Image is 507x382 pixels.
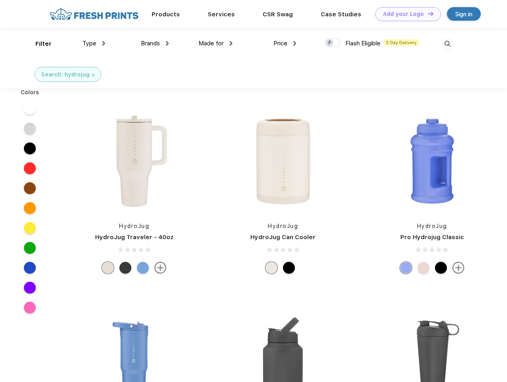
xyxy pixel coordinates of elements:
div: Black [119,262,131,274]
img: filter_cancel.svg [92,74,95,76]
div: Filter [35,39,52,49]
div: Cream [265,262,277,274]
a: HydroJug Can Cooler [250,234,316,241]
img: desktop_search.svg [441,37,454,51]
div: Sign in [455,10,472,19]
div: Cream [102,262,114,274]
span: Made for [199,40,224,47]
img: dropdown.png [293,41,296,46]
div: Black [435,262,447,274]
img: func=resize&h=266 [230,108,336,214]
img: dropdown.png [102,41,105,46]
div: Pink Sand [417,262,429,274]
a: Products [152,11,180,18]
a: Sign in [447,7,481,21]
img: func=resize&h=266 [81,108,187,214]
img: dropdown.png [230,41,232,46]
div: Riptide [137,262,149,274]
div: Search: hydrojug [41,70,90,79]
a: Pro Hydrojug Classic [400,234,464,241]
img: fo%20logo%202.webp [47,7,141,21]
div: Add your Logo [383,11,424,18]
a: HydroJug [417,223,447,229]
span: Price [273,40,287,47]
img: more.svg [154,262,166,274]
span: Brands [141,40,160,47]
div: Colors [15,88,45,97]
a: HydroJug [268,223,298,229]
img: func=resize&h=266 [379,108,485,214]
div: Black [283,262,295,274]
span: 5 Day Delivery [384,39,419,46]
span: Flash Eligible [345,40,380,47]
div: Hyper Blue [400,262,412,274]
span: Type [82,40,96,47]
a: HydroJug Traveler - 40oz [95,234,174,241]
img: dropdown.png [166,41,169,46]
img: more.svg [452,262,464,274]
img: DT [428,12,433,16]
a: HydroJug [119,223,149,229]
